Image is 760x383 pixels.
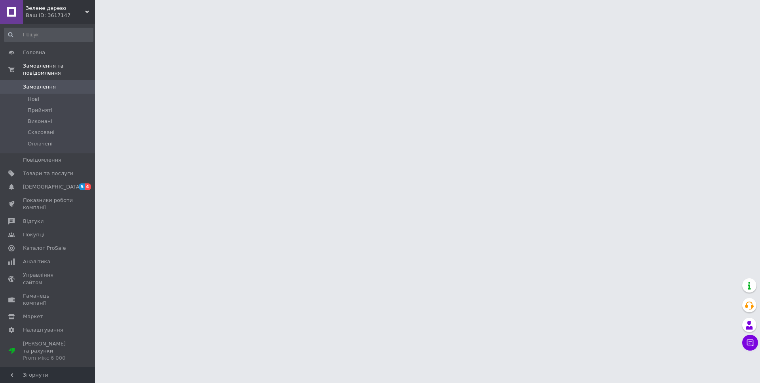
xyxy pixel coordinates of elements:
[28,140,53,147] span: Оплачені
[23,62,95,77] span: Замовлення та повідомлення
[28,107,52,114] span: Прийняті
[23,326,63,334] span: Налаштування
[23,355,73,362] div: Prom мікс 6 000
[28,118,52,125] span: Виконані
[23,183,82,191] span: [DEMOGRAPHIC_DATA]
[23,258,50,265] span: Аналітика
[23,292,73,307] span: Гаманець компанії
[23,49,45,56] span: Головна
[23,83,56,91] span: Замовлення
[23,245,66,252] span: Каталог ProSale
[4,28,93,42] input: Пошук
[85,183,91,190] span: 4
[26,5,85,12] span: Зелене дерево
[23,197,73,211] span: Показники роботи компанії
[23,340,73,362] span: [PERSON_NAME] та рахунки
[23,218,44,225] span: Відгуки
[23,272,73,286] span: Управління сайтом
[79,183,85,190] span: 5
[23,231,44,238] span: Покупці
[23,157,61,164] span: Повідомлення
[28,96,39,103] span: Нові
[23,313,43,320] span: Маркет
[26,12,95,19] div: Ваш ID: 3617147
[28,129,55,136] span: Скасовані
[742,335,758,351] button: Чат з покупцем
[23,170,73,177] span: Товари та послуги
